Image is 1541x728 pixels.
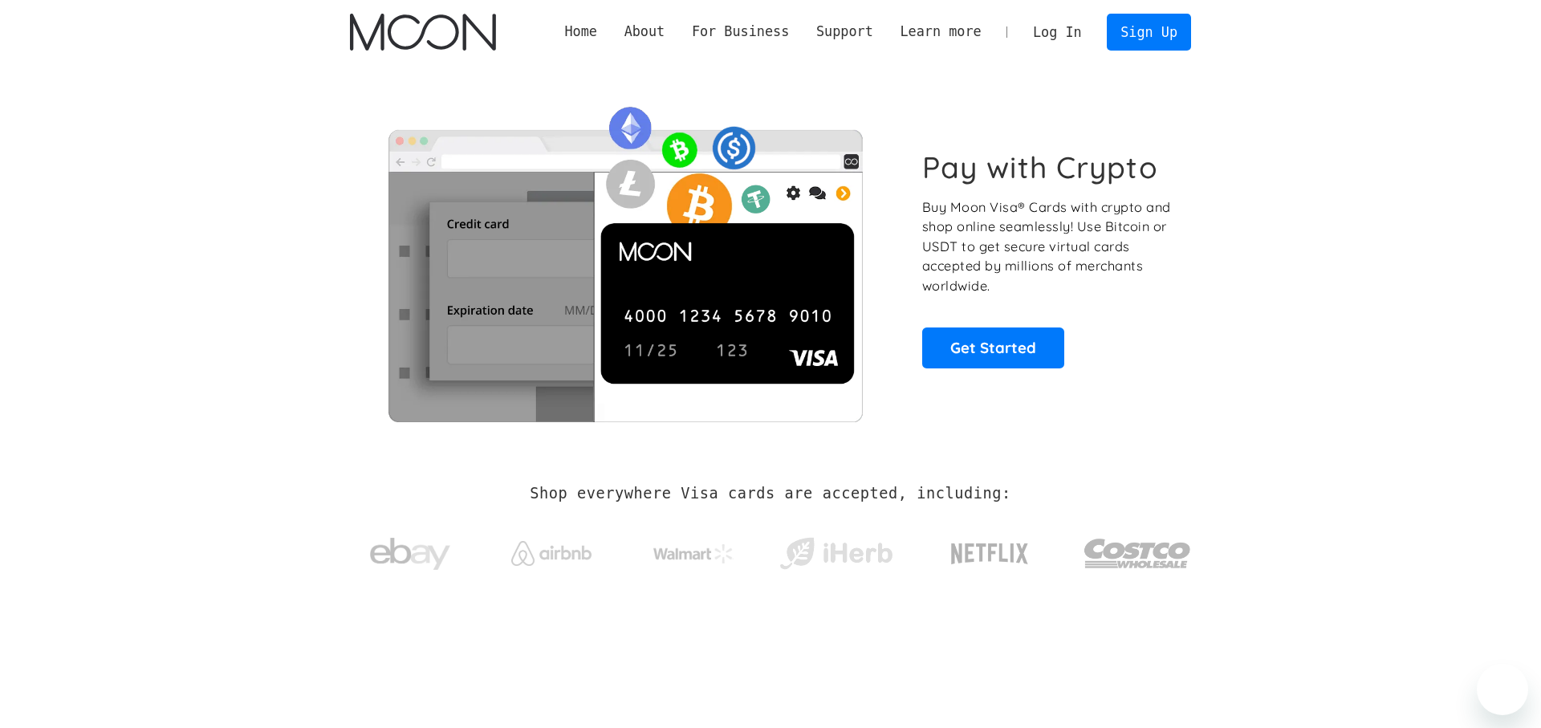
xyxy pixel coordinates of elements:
a: Walmart [634,528,754,571]
a: Costco [1084,507,1191,592]
div: Learn more [887,22,995,42]
h1: Pay with Crypto [922,149,1158,185]
img: Airbnb [511,541,592,566]
img: Costco [1084,523,1191,584]
div: For Business [692,22,789,42]
a: home [350,14,495,51]
a: Sign Up [1107,14,1190,50]
div: For Business [678,22,803,42]
a: ebay [350,513,470,588]
img: ebay [370,529,450,580]
div: Learn more [900,22,981,42]
a: Netflix [918,518,1062,582]
div: About [611,22,678,42]
img: Walmart [653,544,734,563]
div: About [624,22,665,42]
a: iHerb [776,517,896,583]
div: Support [803,22,886,42]
img: Moon Cards let you spend your crypto anywhere Visa is accepted. [350,96,900,421]
a: Home [551,22,611,42]
img: Netflix [949,534,1030,574]
a: Airbnb [492,525,612,574]
div: Support [816,22,873,42]
img: iHerb [776,533,896,575]
img: Moon Logo [350,14,495,51]
a: Get Started [922,327,1064,368]
h2: Shop everywhere Visa cards are accepted, including: [530,485,1010,502]
p: Buy Moon Visa® Cards with crypto and shop online seamlessly! Use Bitcoin or USDT to get secure vi... [922,197,1173,296]
iframe: Button to launch messaging window [1477,664,1528,715]
a: Log In [1019,14,1095,50]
